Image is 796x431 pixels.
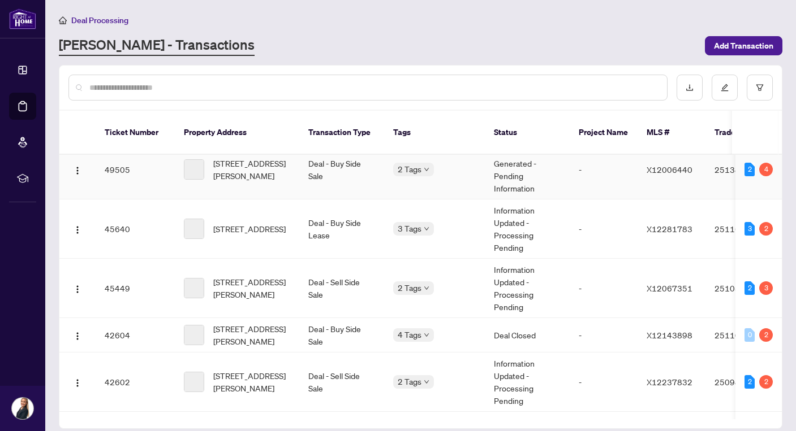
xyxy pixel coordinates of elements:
[96,111,175,155] th: Ticket Number
[424,285,429,291] span: down
[647,377,692,387] span: X12237832
[299,111,384,155] th: Transaction Type
[12,398,33,419] img: Profile Icon
[96,199,175,259] td: 45640
[424,226,429,232] span: down
[570,259,638,318] td: -
[424,332,429,338] span: down
[745,281,755,295] div: 2
[759,222,773,236] div: 2
[9,8,36,29] img: logo
[299,199,384,259] td: Deal - Buy Side Lease
[647,164,692,175] span: X12006440
[705,111,785,155] th: Trade Number
[73,332,82,341] img: Logo
[759,281,773,295] div: 3
[677,75,703,101] button: download
[705,140,785,199] td: 2513876
[398,328,421,341] span: 4 Tags
[398,375,421,388] span: 2 Tags
[68,220,87,238] button: Logo
[299,318,384,352] td: Deal - Buy Side Sale
[745,222,755,236] div: 3
[705,318,785,352] td: 2511050
[705,259,785,318] td: 2510512
[647,283,692,293] span: X12067351
[59,36,255,56] a: [PERSON_NAME] - Transactions
[705,352,785,412] td: 2509875
[485,318,570,352] td: Deal Closed
[570,318,638,352] td: -
[73,378,82,388] img: Logo
[759,163,773,176] div: 4
[68,279,87,297] button: Logo
[71,15,128,25] span: Deal Processing
[73,166,82,175] img: Logo
[686,84,694,92] span: download
[384,111,485,155] th: Tags
[485,199,570,259] td: Information Updated - Processing Pending
[59,16,67,24] span: home
[96,259,175,318] td: 45449
[424,167,429,172] span: down
[424,379,429,385] span: down
[485,111,570,155] th: Status
[570,140,638,199] td: -
[485,259,570,318] td: Information Updated - Processing Pending
[398,281,421,294] span: 2 Tags
[96,140,175,199] td: 49505
[485,352,570,412] td: Information Updated - Processing Pending
[213,276,290,301] span: [STREET_ADDRESS][PERSON_NAME]
[213,369,290,394] span: [STREET_ADDRESS][PERSON_NAME]
[213,323,290,347] span: [STREET_ADDRESS][PERSON_NAME]
[68,326,87,344] button: Logo
[638,111,705,155] th: MLS #
[96,352,175,412] td: 42602
[570,352,638,412] td: -
[398,163,421,176] span: 2 Tags
[398,222,421,235] span: 3 Tags
[759,375,773,389] div: 2
[213,223,286,235] span: [STREET_ADDRESS]
[647,224,692,234] span: X12281783
[705,36,782,55] button: Add Transaction
[745,163,755,176] div: 2
[647,330,692,340] span: X12143898
[299,259,384,318] td: Deal - Sell Side Sale
[299,352,384,412] td: Deal - Sell Side Sale
[73,225,82,234] img: Logo
[68,160,87,179] button: Logo
[747,75,773,101] button: filter
[96,318,175,352] td: 42604
[485,140,570,199] td: Trade Number Generated - Pending Information
[745,328,755,342] div: 0
[570,111,638,155] th: Project Name
[73,285,82,294] img: Logo
[712,75,738,101] button: edit
[299,140,384,199] td: Deal - Buy Side Sale
[756,84,764,92] span: filter
[213,157,290,182] span: [STREET_ADDRESS][PERSON_NAME]
[705,199,785,259] td: 2511608
[570,199,638,259] td: -
[714,37,773,55] span: Add Transaction
[721,84,729,92] span: edit
[175,111,299,155] th: Property Address
[759,328,773,342] div: 2
[745,375,755,389] div: 2
[68,373,87,391] button: Logo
